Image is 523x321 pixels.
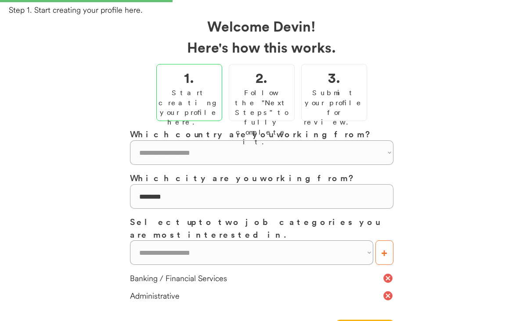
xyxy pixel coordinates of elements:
h2: 2. [256,67,267,88]
h3: Select up to two job categories you are most interested in. [130,215,393,240]
button: cancel [382,290,393,301]
button: cancel [382,273,393,284]
button: + [375,240,393,265]
div: Follow the "Next Steps" to fully complete it. [231,88,292,146]
div: Banking / Financial Services [130,273,382,284]
h3: Which country are you working from? [130,128,393,140]
div: Step 1. Start creating your profile here. [9,4,523,15]
h2: 1. [184,67,194,88]
h2: 3. [328,67,340,88]
div: Submit your profile for review. [304,88,364,127]
div: Start creating your profile here. [159,88,220,127]
h3: Which city are you working from? [130,171,393,184]
div: Administrative [130,290,382,301]
h2: Welcome Devin! Here's how this works. [130,15,393,57]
